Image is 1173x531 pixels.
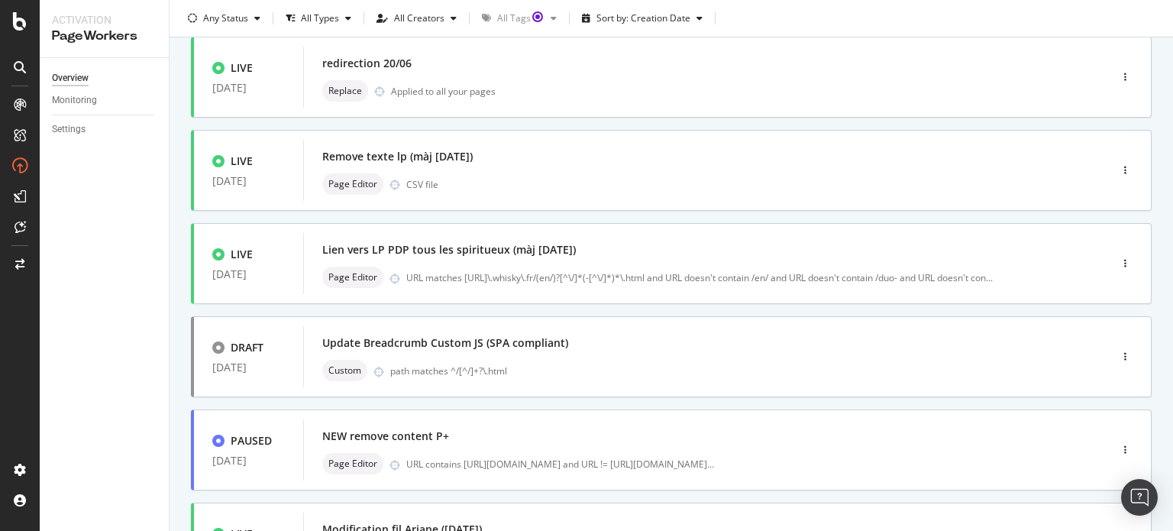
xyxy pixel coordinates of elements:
div: [DATE] [212,82,285,94]
div: neutral label [322,173,383,195]
div: path matches ^/[^/]+?\.html [390,364,1045,377]
div: DRAFT [231,340,263,355]
span: ... [707,458,714,471]
div: Activation [52,12,157,28]
button: All Types [280,6,357,31]
a: Settings [52,121,158,138]
div: All Creators [394,14,444,23]
span: Replace [328,86,362,96]
div: Tooltip anchor [531,10,544,24]
span: Custom [328,366,361,375]
div: PageWorkers [52,28,157,45]
a: Overview [52,70,158,86]
div: Update Breadcrumb Custom JS (SPA compliant) [322,335,568,351]
div: neutral label [322,267,383,288]
div: All Tags [497,14,544,23]
div: [DATE] [212,268,285,280]
div: LIVE [231,154,253,169]
button: All TagsTooltip anchor [476,6,563,31]
div: Lien vers LP PDP tous les spiritueux (màj [DATE]) [322,242,576,257]
div: neutral label [322,360,367,381]
button: Any Status [182,6,267,31]
div: neutral label [322,80,368,102]
div: [DATE] [212,361,285,374]
div: Open Intercom Messenger [1121,479,1158,516]
div: Monitoring [52,92,97,108]
button: All Creators [370,6,463,31]
div: Sort by: Creation Date [596,14,690,23]
div: CSV file [406,178,438,191]
div: Remove texte lp (màj [DATE]) [322,149,473,164]
div: NEW remove content P+ [322,429,449,444]
a: Monitoring [52,92,158,108]
div: Settings [52,121,86,138]
span: Page Editor [328,459,377,468]
div: Applied to all your pages [391,85,496,98]
div: LIVE [231,247,253,262]
div: LIVE [231,60,253,76]
span: ... [986,271,993,284]
div: [DATE] [212,455,285,467]
div: redirection 20/06 [322,56,412,71]
div: neutral label [322,453,383,474]
span: Page Editor [328,180,377,189]
div: URL contains [URL][DOMAIN_NAME] and URL != [URL][DOMAIN_NAME] [406,458,714,471]
div: PAUSED [231,433,272,448]
span: Page Editor [328,273,377,282]
div: Any Status [203,14,248,23]
div: URL matches [URL]\.whisky\.fr/(en/)?[^\/]*(-[^\/]*)*\.html and URL doesn't contain /en/ and URL d... [406,271,993,284]
button: Sort by: Creation Date [576,6,709,31]
div: Overview [52,70,89,86]
div: All Types [301,14,339,23]
div: [DATE] [212,175,285,187]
